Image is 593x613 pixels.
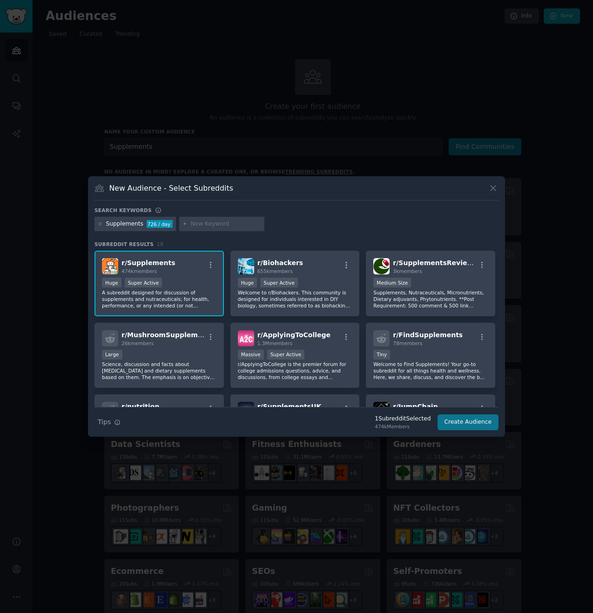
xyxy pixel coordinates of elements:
[238,278,257,287] div: Huge
[121,268,157,274] span: 474k members
[393,268,422,274] span: 3k members
[238,330,254,346] img: ApplyingToCollege
[373,361,488,380] p: Welcome to Find Supplements! Your go-to subreddit for all things health and wellness. Here, we sh...
[373,258,390,274] img: SupplementsReviews
[260,278,298,287] div: Super Active
[373,402,390,418] img: JumpChain
[257,340,293,346] span: 1.3M members
[94,241,154,247] span: Subreddit Results
[257,259,303,267] span: r/ Biohackers
[238,402,254,418] img: SupplementsUK
[393,340,422,346] span: 78 members
[238,361,352,380] p: r/ApplyingToCollege is the premier forum for college admissions questions, advice, and discussion...
[238,289,352,309] p: Welcome to r/Biohackers. This community is designed for individuals interested in DIY biology, so...
[121,331,214,339] span: r/ MushroomSupplements
[102,361,216,380] p: Science, discussion and facts about [MEDICAL_DATA] and dietary supplements based on them. The emp...
[375,423,431,430] div: 474k Members
[375,415,431,423] div: 1 Subreddit Selected
[109,183,233,193] h3: New Audience - Select Subreddits
[257,331,330,339] span: r/ ApplyingToCollege
[373,278,411,287] div: Medium Size
[102,278,121,287] div: Huge
[393,259,477,267] span: r/ SupplementsReviews
[393,403,438,410] span: r/ JumpChain
[102,350,122,360] div: Large
[121,340,154,346] span: 26k members
[102,289,216,309] p: A subreddit designed for discussion of supplements and nutraceuticals; for health, performance, o...
[102,258,118,274] img: Supplements
[373,350,390,360] div: Tiny
[94,414,124,430] button: Tips
[438,414,499,430] button: Create Audience
[98,417,111,427] span: Tips
[157,241,163,247] span: 19
[257,403,322,410] span: r/ SupplementsUK
[238,350,264,360] div: Massive
[147,220,173,228] div: 726 / day
[373,289,488,309] p: Supplements, Nutraceuticals, Micronutrients, Dietary adjuvants, Phytonutrients. **Post Requiremen...
[106,220,143,228] div: Supplements
[94,207,152,213] h3: Search keywords
[125,278,162,287] div: Super Active
[267,350,305,360] div: Super Active
[238,258,254,274] img: Biohackers
[393,331,463,339] span: r/ FindSupplements
[121,403,159,410] span: r/ nutrition
[121,259,175,267] span: r/ Supplements
[190,220,261,228] input: New Keyword
[257,268,293,274] span: 655k members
